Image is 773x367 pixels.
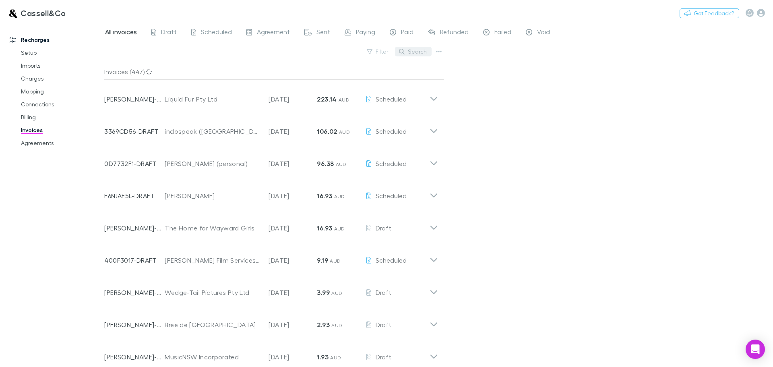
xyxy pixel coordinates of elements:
[331,322,342,328] span: AUD
[334,226,345,232] span: AUD
[401,28,413,38] span: Paid
[13,124,109,137] a: Invoices
[336,161,347,167] span: AUD
[269,159,317,168] p: [DATE]
[269,94,317,104] p: [DATE]
[104,288,165,297] p: [PERSON_NAME]-0387
[165,191,260,201] div: [PERSON_NAME]
[13,137,109,149] a: Agreements
[165,223,260,233] div: The Home for Wayward Girls
[334,193,345,199] span: AUD
[680,8,739,18] button: Got Feedback?
[339,97,349,103] span: AUD
[104,126,165,136] p: 3369CD56-DRAFT
[2,33,109,46] a: Recharges
[317,256,328,264] strong: 9.19
[165,126,260,136] div: indospeak ([GEOGRAPHIC_DATA])
[98,305,444,338] div: [PERSON_NAME]-0450Bree de [GEOGRAPHIC_DATA][DATE]2.93 AUDDraft
[13,46,109,59] a: Setup
[165,352,260,362] div: MusicNSW Incorporated
[98,241,444,273] div: 400F3017-DRAFT[PERSON_NAME] Film Services Pty Ltd[DATE]9.19 AUDScheduled
[376,321,391,328] span: Draft
[13,111,109,124] a: Billing
[363,47,393,56] button: Filter
[98,273,444,305] div: [PERSON_NAME]-0387Wedge-Tail Pictures Pty Ltd[DATE]3.99 AUDDraft
[201,28,232,38] span: Scheduled
[165,255,260,265] div: [PERSON_NAME] Film Services Pty Ltd
[356,28,375,38] span: Paying
[330,355,341,361] span: AUD
[13,85,109,98] a: Mapping
[317,160,334,168] strong: 96.38
[537,28,550,38] span: Void
[13,98,109,111] a: Connections
[746,340,765,359] div: Open Intercom Messenger
[104,255,165,265] p: 400F3017-DRAFT
[21,8,66,18] h3: Cassell&Co
[165,288,260,297] div: Wedge-Tail Pictures Pty Ltd
[316,28,330,38] span: Sent
[98,176,444,209] div: E6NJAE5L-DRAFT[PERSON_NAME][DATE]16.93 AUDScheduled
[317,192,332,200] strong: 16.93
[104,352,165,362] p: [PERSON_NAME]-0410
[376,192,407,199] span: Scheduled
[98,112,444,144] div: 3369CD56-DRAFTindospeak ([GEOGRAPHIC_DATA])[DATE]106.02 AUDScheduled
[161,28,177,38] span: Draft
[339,129,350,135] span: AUD
[98,144,444,176] div: 0D7732F1-DRAFT[PERSON_NAME] (personal)[DATE]96.38 AUDScheduled
[165,94,260,104] div: Liquid Fur Pty Ltd
[376,95,407,103] span: Scheduled
[98,209,444,241] div: [PERSON_NAME]-0346The Home for Wayward Girls[DATE]16.93 AUDDraft
[105,28,137,38] span: All invoices
[376,353,391,361] span: Draft
[104,159,165,168] p: 0D7732F1-DRAFT
[165,320,260,330] div: Bree de [GEOGRAPHIC_DATA]
[317,321,329,329] strong: 2.93
[317,95,337,103] strong: 223.14
[98,80,444,112] div: [PERSON_NAME]-0138Liquid Fur Pty Ltd[DATE]223.14 AUDScheduled
[317,288,329,297] strong: 3.99
[269,255,317,265] p: [DATE]
[13,59,109,72] a: Imports
[269,223,317,233] p: [DATE]
[269,320,317,330] p: [DATE]
[317,353,328,361] strong: 1.93
[257,28,290,38] span: Agreement
[104,223,165,233] p: [PERSON_NAME]-0346
[104,320,165,330] p: [PERSON_NAME]-0450
[317,127,337,135] strong: 106.02
[376,224,391,232] span: Draft
[104,191,165,201] p: E6NJAE5L-DRAFT
[494,28,511,38] span: Failed
[104,94,165,104] p: [PERSON_NAME]-0138
[395,47,432,56] button: Search
[330,258,341,264] span: AUD
[269,352,317,362] p: [DATE]
[269,288,317,297] p: [DATE]
[376,256,407,264] span: Scheduled
[8,8,17,18] img: Cassell&Co's Logo
[376,160,407,167] span: Scheduled
[331,290,342,296] span: AUD
[440,28,469,38] span: Refunded
[269,126,317,136] p: [DATE]
[376,127,407,135] span: Scheduled
[317,224,332,232] strong: 16.93
[3,3,71,23] a: Cassell&Co
[269,191,317,201] p: [DATE]
[376,288,391,296] span: Draft
[165,159,260,168] div: [PERSON_NAME] (personal)
[13,72,109,85] a: Charges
